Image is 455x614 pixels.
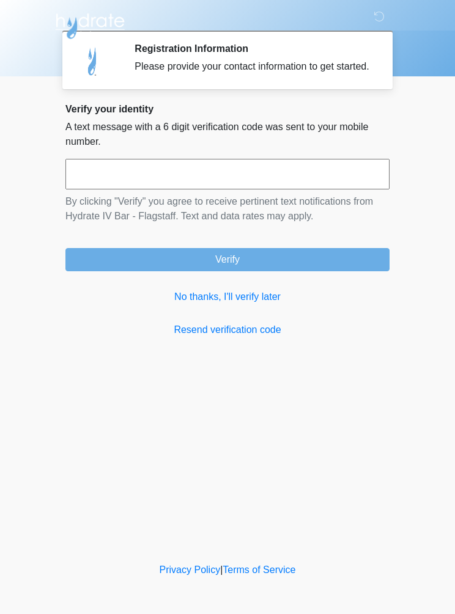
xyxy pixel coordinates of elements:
div: Please provide your contact information to get started. [135,59,371,74]
h2: Verify your identity [65,103,390,115]
p: A text message with a 6 digit verification code was sent to your mobile number. [65,120,390,149]
a: | [220,565,223,575]
button: Verify [65,248,390,271]
p: By clicking "Verify" you agree to receive pertinent text notifications from Hydrate IV Bar - Flag... [65,194,390,224]
a: Privacy Policy [160,565,221,575]
a: Resend verification code [65,323,390,337]
img: Hydrate IV Bar - Flagstaff Logo [53,9,127,40]
a: Terms of Service [223,565,295,575]
a: No thanks, I'll verify later [65,290,390,304]
img: Agent Avatar [75,43,111,79]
